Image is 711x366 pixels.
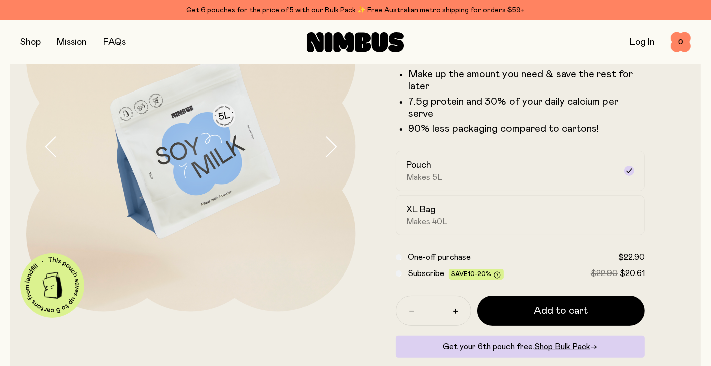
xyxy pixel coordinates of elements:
[409,96,645,120] li: 7.5g protein and 30% of your daily calcium per serve
[630,38,655,47] a: Log In
[103,38,126,47] a: FAQs
[408,253,471,261] span: One-off purchase
[396,336,645,358] div: Get your 6th pouch free.
[408,269,445,278] span: Subscribe
[57,38,87,47] a: Mission
[407,204,436,216] h2: XL Bag
[534,343,590,351] span: Shop Bulk Pack
[477,296,645,326] button: Add to cart
[407,217,448,227] span: Makes 40L
[618,253,645,261] span: $22.90
[407,159,432,171] h2: Pouch
[468,271,492,277] span: 10-20%
[407,172,443,182] span: Makes 5L
[452,271,501,279] span: Save
[409,123,645,135] p: 90% less packaging compared to cartons!
[36,268,69,302] img: illustration-carton.png
[534,304,588,318] span: Add to cart
[671,32,691,52] button: 0
[534,343,597,351] a: Shop Bulk Pack→
[409,68,645,93] li: Make up the amount you need & save the rest for later
[620,269,645,278] span: $20.61
[20,4,691,16] div: Get 6 pouches for the price of 5 with our Bulk Pack ✨ Free Australian metro shipping for orders $59+
[591,269,618,278] span: $22.90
